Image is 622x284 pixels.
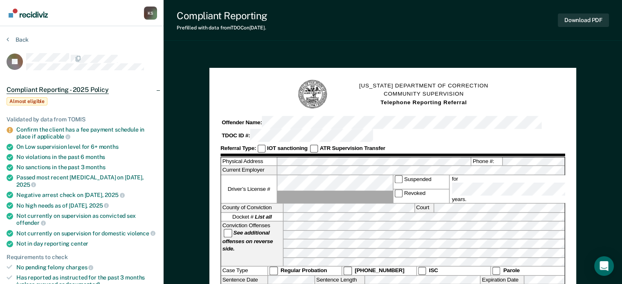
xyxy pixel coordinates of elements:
[344,267,352,275] input: [PHONE_NUMBER]
[16,164,157,171] div: No sanctions in the past 3
[7,97,47,105] span: Almost eligible
[492,267,500,275] input: Parole
[267,145,308,151] strong: IOT sanctioning
[220,145,256,151] strong: Referral Type:
[85,164,105,170] span: months
[310,145,318,153] input: ATR Supervision Transfer
[393,190,449,203] label: Revoked
[7,254,157,261] div: Requirements to check
[359,82,488,107] h1: [US_STATE] DEPARTMENT OF CORRECTION COMMUNITY SUPERVISION
[144,7,157,20] div: K S
[355,267,404,273] strong: [PHONE_NUMBER]
[418,267,426,275] input: ISC
[177,10,267,22] div: Compliant Reporting
[177,25,267,31] div: Prefilled with data from TDOC on [DATE] .
[257,145,265,153] input: IOT sanctioning
[105,192,124,198] span: 2025
[221,203,283,212] label: County of Conviction
[269,267,278,275] input: Regular Probation
[221,221,283,266] div: Conviction Offenses
[16,181,36,188] span: 2025
[7,116,157,123] div: Validated by data from TOMIS
[415,203,433,212] label: Court
[16,126,157,140] div: Confirm the client has a fee payment schedule in place if applicable
[16,202,157,209] div: No high needs as of [DATE],
[224,229,232,237] input: See additional offenses on reverse side.
[221,157,277,166] label: Physical Address
[393,175,449,189] label: Suspended
[395,190,403,198] input: Revoked
[127,230,155,237] span: violence
[16,230,157,237] div: Not currently on supervision for domestic
[144,7,157,20] button: Profile dropdown button
[16,240,157,247] div: Not in day reporting
[16,154,157,161] div: No violations in the past 6
[71,240,88,247] span: center
[222,230,273,251] strong: See additional offenses on reverse side.
[281,267,327,273] strong: Regular Probation
[594,256,614,276] div: Open Intercom Messenger
[320,145,385,151] strong: ATR Supervision Transfer
[16,212,157,226] div: Not currently on supervision as convicted sex
[232,213,272,221] span: Docket #
[16,264,157,271] div: No pending felony
[451,175,576,203] label: for years.
[429,267,438,273] strong: ISC
[222,119,262,125] strong: Offender Name:
[16,174,157,188] div: Passed most recent [MEDICAL_DATA] on [DATE],
[255,214,272,220] strong: List all
[16,191,157,199] div: Negative arrest check on [DATE],
[89,202,109,209] span: 2025
[85,154,105,160] span: months
[7,86,109,94] span: Compliant Reporting - 2025 Policy
[503,267,520,273] strong: Parole
[452,183,575,196] input: for years.
[221,166,277,175] label: Current Employer
[99,143,119,150] span: months
[222,132,250,139] strong: TDOC ID #:
[9,9,48,18] img: Recidiviz
[380,99,467,105] strong: Telephone Reporting Referral
[221,175,277,203] label: Driver’s License #
[66,264,94,271] span: charges
[395,175,403,183] input: Suspended
[7,36,29,43] button: Back
[16,219,46,226] span: offender
[472,157,503,166] label: Phone #:
[297,79,328,110] img: TN Seal
[558,13,609,27] button: Download PDF
[221,267,267,275] div: Case Type
[16,143,157,150] div: On Low supervision level for 6+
